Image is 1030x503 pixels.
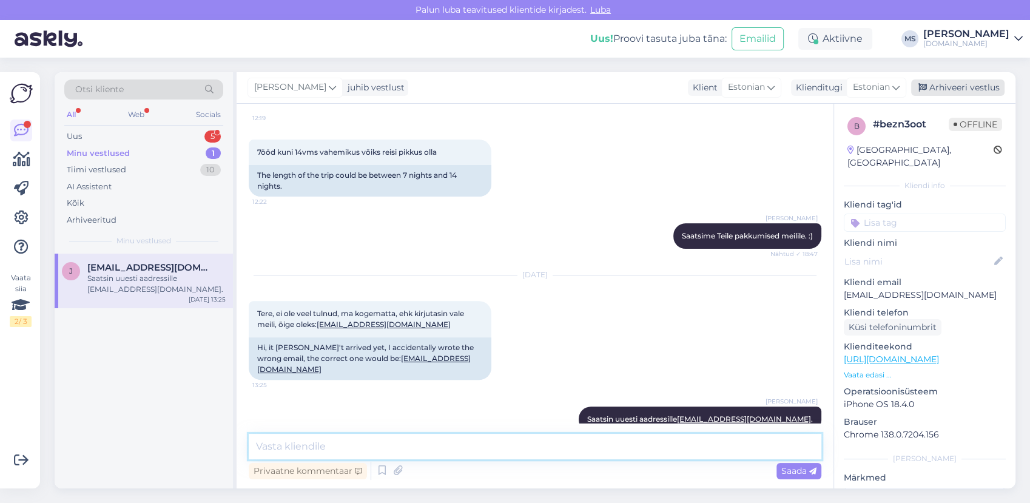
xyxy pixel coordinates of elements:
div: Hi, it [PERSON_NAME]'t arrived yet, I accidentally wrote the wrong email, the correct one would be: [249,337,491,380]
div: Uus [67,130,82,143]
span: [PERSON_NAME] [766,397,818,406]
div: [DATE] [249,269,821,280]
div: Proovi tasuta juba täna: [590,32,727,46]
div: The length of the trip could be between 7 nights and 14 nights. [249,165,491,197]
p: Kliendi tag'id [844,198,1006,211]
div: 1 [206,147,221,160]
p: Brauser [844,416,1006,428]
span: janarkala@hot.ee [87,262,214,273]
span: 7ööd kuni 14vms vahemikus vōiks reisi pikkus olla [257,147,437,157]
p: Chrome 138.0.7204.156 [844,428,1006,441]
div: MS [901,30,918,47]
span: Minu vestlused [116,235,171,246]
a: [URL][DOMAIN_NAME] [844,354,939,365]
a: [EMAIL_ADDRESS][DOMAIN_NAME] [317,320,451,329]
p: Operatsioonisüsteem [844,385,1006,398]
div: 2 / 3 [10,316,32,327]
p: Kliendi nimi [844,237,1006,249]
p: Kliendi telefon [844,306,1006,319]
span: Luba [587,4,614,15]
span: Tere, ei ole veel tulnud, ma kogematta, ehk kirjutasin vale meili, ōige oleks: [257,309,466,329]
span: 13:25 [252,380,298,390]
div: Kliendi info [844,180,1006,191]
input: Lisa nimi [844,255,992,268]
b: Uus! [590,33,613,44]
div: [PERSON_NAME] [923,29,1009,39]
div: Klient [688,81,718,94]
span: Saada [781,465,816,476]
div: [DOMAIN_NAME] [923,39,1009,49]
span: Otsi kliente [75,83,124,96]
p: [EMAIL_ADDRESS][DOMAIN_NAME] [844,289,1006,302]
span: Estonian [853,81,890,94]
div: Klienditugi [791,81,843,94]
div: Minu vestlused [67,147,130,160]
div: Socials [194,107,223,123]
div: # bezn3oot [873,117,949,132]
span: Estonian [728,81,765,94]
div: [GEOGRAPHIC_DATA], [GEOGRAPHIC_DATA] [847,144,994,169]
span: j [69,266,73,275]
input: Lisa tag [844,214,1006,232]
div: Vaata siia [10,272,32,327]
span: 12:19 [252,113,298,123]
div: Saatsin uuesti aadressille [EMAIL_ADDRESS][DOMAIN_NAME]. [87,273,226,295]
div: Arhiveeritud [67,214,116,226]
span: [PERSON_NAME] [254,81,326,94]
div: Arhiveeri vestlus [911,79,1005,96]
div: Küsi telefoninumbrit [844,319,941,336]
span: Offline [949,118,1002,131]
span: b [854,121,860,130]
p: Märkmed [844,471,1006,484]
span: Nähtud ✓ 18:47 [770,249,818,258]
div: All [64,107,78,123]
div: [DATE] 13:25 [189,295,226,304]
p: Vaata edasi ... [844,370,1006,380]
div: AI Assistent [67,181,112,193]
div: 5 [204,130,221,143]
span: [PERSON_NAME] [766,214,818,223]
p: Kliendi email [844,276,1006,289]
a: [EMAIL_ADDRESS][DOMAIN_NAME] [677,414,811,424]
div: [PERSON_NAME] [844,453,1006,464]
span: Saatsin uuesti aadressille . [587,414,813,424]
div: Tiimi vestlused [67,164,126,176]
div: Aktiivne [798,28,872,50]
button: Emailid [732,27,784,50]
div: Kõik [67,197,84,209]
a: [PERSON_NAME][DOMAIN_NAME] [923,29,1023,49]
p: Klienditeekond [844,340,1006,353]
div: Privaatne kommentaar [249,463,367,479]
div: 10 [200,164,221,176]
div: Web [126,107,147,123]
p: iPhone OS 18.4.0 [844,398,1006,411]
div: juhib vestlust [343,81,405,94]
span: 12:22 [252,197,298,206]
span: Saatsime Teile pakkumised meilile. :) [682,231,813,240]
img: Askly Logo [10,82,33,105]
